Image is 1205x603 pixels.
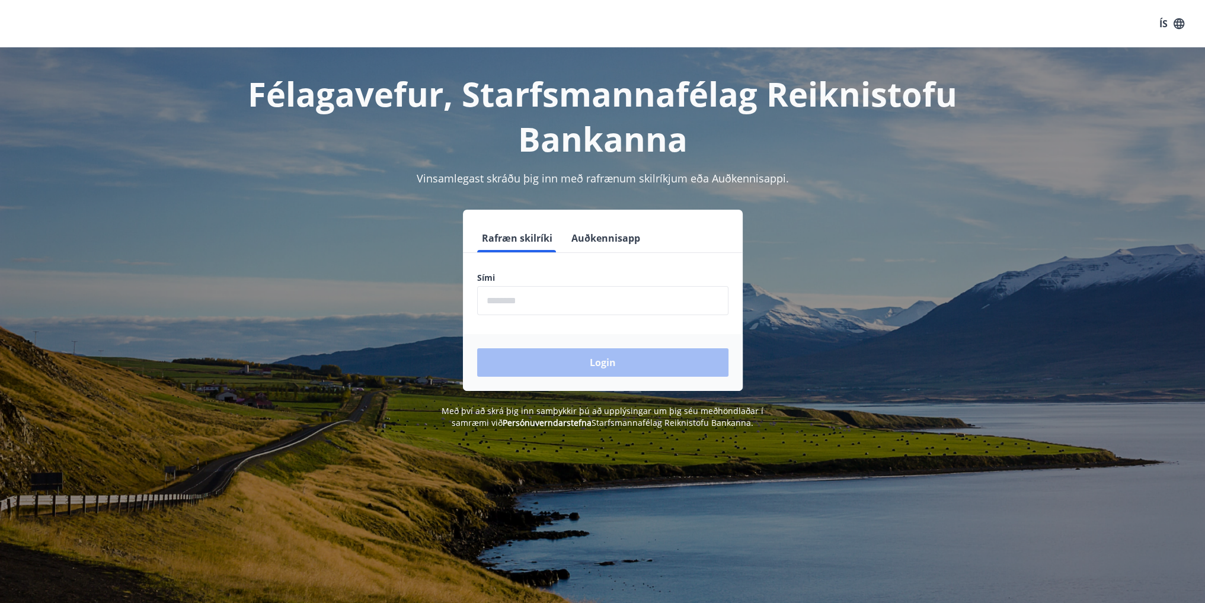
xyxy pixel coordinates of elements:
button: Rafræn skilríki [477,224,557,252]
h1: Félagavefur, Starfsmannafélag Reiknistofu Bankanna [190,71,1015,161]
span: Með því að skrá þig inn samþykkir þú að upplýsingar um þig séu meðhöndlaðar í samræmi við Starfsm... [442,405,763,428]
a: Persónuverndarstefna [503,417,592,428]
button: Auðkennisapp [567,224,645,252]
button: ÍS [1153,13,1191,34]
span: Vinsamlegast skráðu þig inn með rafrænum skilríkjum eða Auðkennisappi. [417,171,789,185]
label: Sími [477,272,728,284]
